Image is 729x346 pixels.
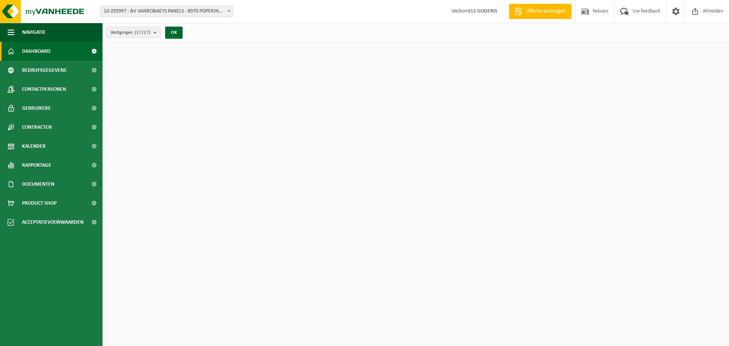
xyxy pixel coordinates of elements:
[22,213,84,232] span: Acceptatievoorwaarden
[22,118,52,137] span: Contracten
[469,8,497,14] strong: ELS GODERIS
[22,61,66,80] span: Bedrijfsgegevens
[524,8,568,15] span: Offerte aanvragen
[22,42,50,61] span: Dashboard
[101,6,233,17] span: 10-295997 - BV VANROBAEYS PANELS - 8970 POPERINGE, BENELUXLAAN 12
[110,27,150,38] span: Vestigingen
[106,27,161,38] button: Vestigingen(17/17)
[22,99,50,118] span: Gebruikers
[509,4,571,19] a: Offerte aanvragen
[100,6,233,17] span: 10-295997 - BV VANROBAEYS PANELS - 8970 POPERINGE, BENELUXLAAN 12
[22,23,46,42] span: Navigatie
[22,156,51,175] span: Rapportage
[22,137,46,156] span: Kalender
[22,194,57,213] span: Product Shop
[165,27,183,39] button: OK
[22,80,66,99] span: Contactpersonen
[22,175,54,194] span: Documenten
[135,30,150,35] count: (17/17)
